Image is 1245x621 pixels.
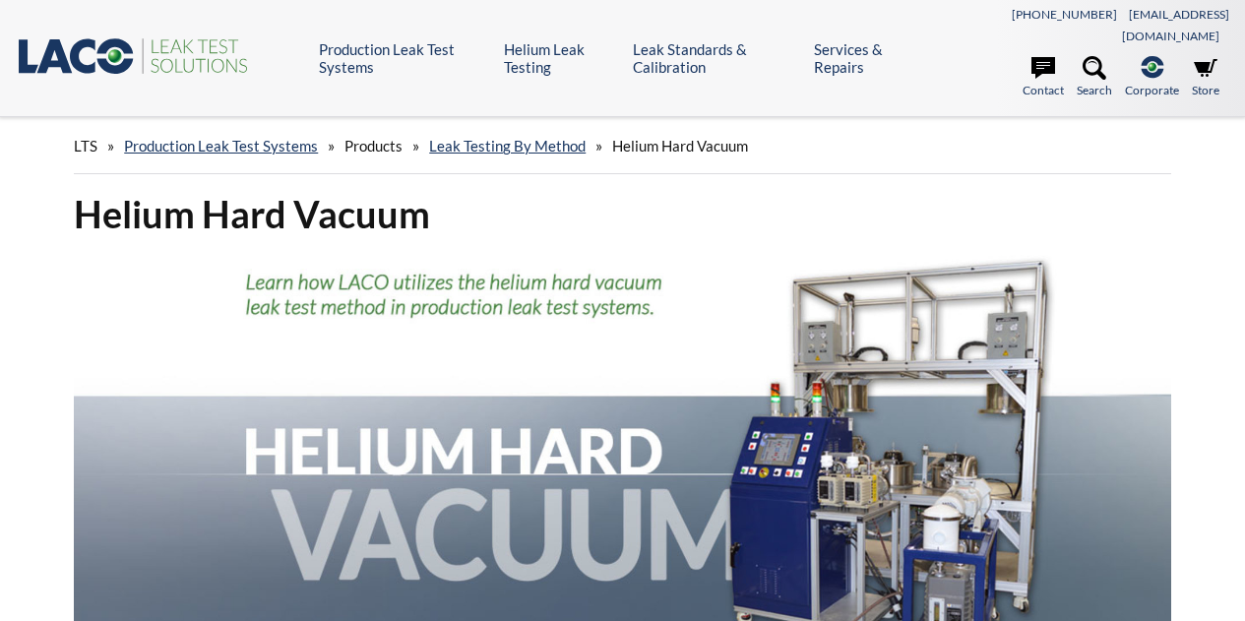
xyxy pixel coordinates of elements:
a: Leak Standards & Calibration [633,40,799,76]
a: Production Leak Test Systems [124,137,318,155]
span: Corporate [1125,81,1179,99]
a: Search [1077,56,1112,99]
a: Leak Testing by Method [429,137,586,155]
a: Production Leak Test Systems [319,40,488,76]
span: LTS [74,137,97,155]
h1: Helium Hard Vacuum [74,190,1171,238]
span: Helium Hard Vacuum [612,137,748,155]
div: » » » » [74,118,1171,174]
a: Helium Leak Testing [504,40,618,76]
a: [PHONE_NUMBER] [1012,7,1117,22]
a: Contact [1023,56,1064,99]
a: Services & Repairs [814,40,921,76]
a: Store [1192,56,1219,99]
span: Products [344,137,403,155]
a: [EMAIL_ADDRESS][DOMAIN_NAME] [1122,7,1229,43]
